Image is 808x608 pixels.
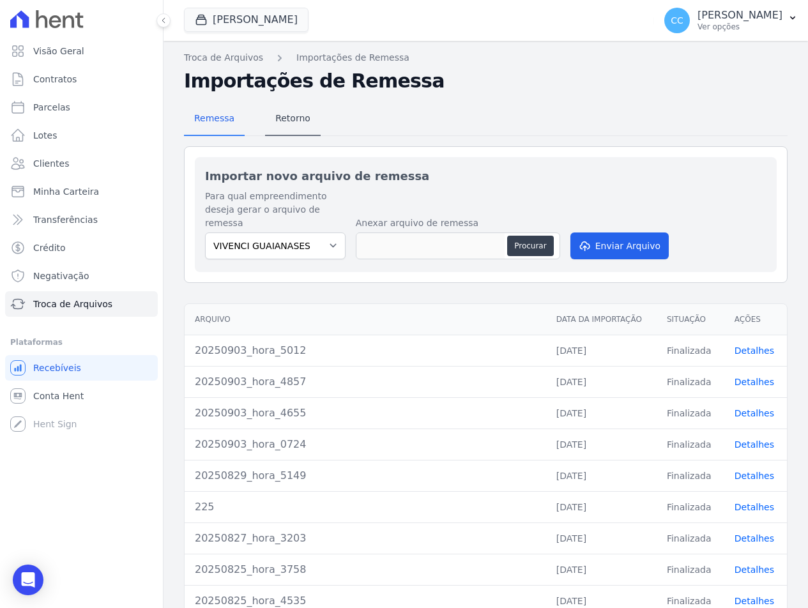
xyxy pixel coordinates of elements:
span: Contratos [33,73,77,86]
div: 20250903_hora_4857 [195,374,536,390]
h2: Importar novo arquivo de remessa [205,167,766,185]
span: Conta Hent [33,390,84,402]
a: Visão Geral [5,38,158,64]
label: Anexar arquivo de remessa [356,217,560,230]
td: Finalizada [657,366,724,397]
a: Detalhes [735,533,774,543]
a: Detalhes [735,377,774,387]
a: Detalhes [735,439,774,450]
h2: Importações de Remessa [184,70,788,93]
td: [DATE] [546,366,657,397]
button: CC [PERSON_NAME] Ver opções [654,3,808,38]
a: Detalhes [735,346,774,356]
div: Open Intercom Messenger [13,565,43,595]
td: [DATE] [546,460,657,491]
a: Retorno [265,103,321,136]
th: Ações [724,304,787,335]
a: Crédito [5,235,158,261]
th: Data da Importação [546,304,657,335]
a: Clientes [5,151,158,176]
label: Para qual empreendimento deseja gerar o arquivo de remessa [205,190,346,230]
a: Contratos [5,66,158,92]
td: [DATE] [546,397,657,429]
a: Detalhes [735,471,774,481]
a: Lotes [5,123,158,148]
a: Importações de Remessa [296,51,409,65]
td: Finalizada [657,554,724,585]
div: 20250903_hora_5012 [195,343,536,358]
a: Detalhes [735,502,774,512]
td: [DATE] [546,522,657,554]
span: Clientes [33,157,69,170]
th: Arquivo [185,304,546,335]
td: Finalizada [657,460,724,491]
span: Parcelas [33,101,70,114]
a: Recebíveis [5,355,158,381]
td: Finalizada [657,429,724,460]
span: Crédito [33,241,66,254]
nav: Breadcrumb [184,51,788,65]
span: Transferências [33,213,98,226]
td: [DATE] [546,335,657,366]
div: 20250825_hora_3758 [195,562,536,577]
td: Finalizada [657,491,724,522]
span: Lotes [33,129,57,142]
td: [DATE] [546,554,657,585]
button: Enviar Arquivo [570,232,669,259]
nav: Tab selector [184,103,321,136]
div: 20250903_hora_0724 [195,437,536,452]
td: Finalizada [657,397,724,429]
p: [PERSON_NAME] [697,9,782,22]
div: 20250827_hora_3203 [195,531,536,546]
span: Negativação [33,270,89,282]
p: Ver opções [697,22,782,32]
span: Visão Geral [33,45,84,57]
a: Troca de Arquivos [184,51,263,65]
span: CC [671,16,683,25]
a: Parcelas [5,95,158,120]
div: Plataformas [10,335,153,350]
a: Detalhes [735,596,774,606]
span: Retorno [268,105,318,131]
span: Minha Carteira [33,185,99,198]
th: Situação [657,304,724,335]
a: Minha Carteira [5,179,158,204]
div: 20250903_hora_4655 [195,406,536,421]
a: Detalhes [735,408,774,418]
button: Procurar [507,236,553,256]
div: 225 [195,499,536,515]
a: Remessa [184,103,245,136]
button: [PERSON_NAME] [184,8,309,32]
td: [DATE] [546,491,657,522]
span: Recebíveis [33,361,81,374]
td: Finalizada [657,335,724,366]
span: Remessa [187,105,242,131]
a: Detalhes [735,565,774,575]
td: Finalizada [657,522,724,554]
td: [DATE] [546,429,657,460]
span: Troca de Arquivos [33,298,112,310]
div: 20250829_hora_5149 [195,468,536,483]
a: Transferências [5,207,158,232]
a: Conta Hent [5,383,158,409]
a: Troca de Arquivos [5,291,158,317]
a: Negativação [5,263,158,289]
